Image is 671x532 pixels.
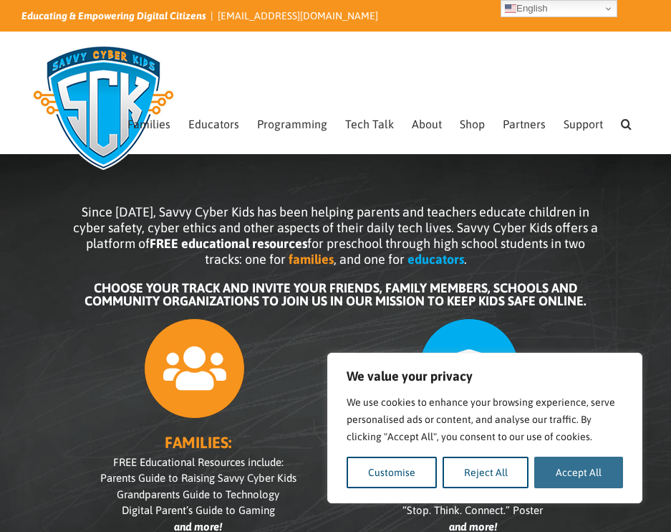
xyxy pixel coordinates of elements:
span: Parents Guide to Raising Savvy Cyber Kids [100,472,296,484]
span: Digital Parent’s Guide to Gaming [122,504,275,516]
span: Families [127,118,170,130]
span: Shop [460,118,485,130]
span: “Stop. Think. Connect.” Poster [402,504,543,516]
span: Support [564,118,603,130]
span: FREE Educational Resources include: [113,456,284,468]
span: . [464,252,467,267]
span: Partners [503,118,546,130]
b: CHOOSE YOUR TRACK AND INVITE YOUR FRIENDS, FAMILY MEMBERS, SCHOOLS AND COMMUNITY ORGANIZATIONS TO... [85,280,586,308]
span: Educators [188,118,239,130]
span: Grandparents Guide to Technology [117,488,279,500]
img: Savvy Cyber Kids Logo [21,36,185,179]
a: [EMAIL_ADDRESS][DOMAIN_NAME] [218,10,378,22]
a: Educators [188,90,239,153]
a: Shop [460,90,485,153]
a: Programming [257,90,327,153]
a: Partners [503,90,546,153]
button: Customise [347,457,437,488]
span: , and one for [334,252,405,267]
p: We value your privacy [347,368,623,385]
img: en [505,3,516,14]
a: Support [564,90,603,153]
nav: Main Menu [127,90,650,153]
a: Search [621,90,632,153]
b: educators [407,252,464,267]
i: Educating & Empowering Digital Citizens [21,10,206,22]
b: families [289,252,334,267]
button: Accept All [534,457,623,488]
button: Reject All [443,457,529,488]
a: Families [127,90,170,153]
span: About [412,118,442,130]
p: We use cookies to enhance your browsing experience, serve personalised ads or content, and analys... [347,394,623,445]
span: Programming [257,118,327,130]
b: FAMILIES: [165,433,231,452]
span: Tech Talk [345,118,394,130]
span: Since [DATE], Savvy Cyber Kids has been helping parents and teachers educate children in cyber sa... [73,204,598,267]
a: Tech Talk [345,90,394,153]
b: FREE educational resources [150,236,307,251]
a: About [412,90,442,153]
